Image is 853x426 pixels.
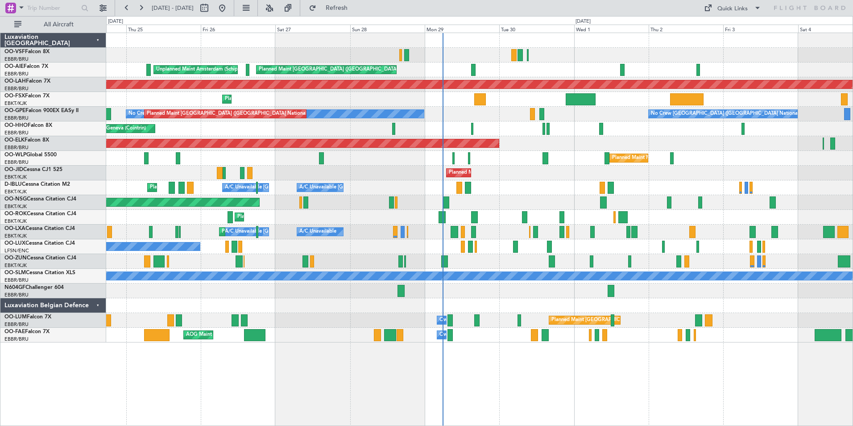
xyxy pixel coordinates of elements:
[4,285,25,290] span: N604GF
[551,313,713,327] div: Planned Maint [GEOGRAPHIC_DATA] ([GEOGRAPHIC_DATA] National)
[4,49,50,54] a: OO-VSFFalcon 8X
[4,211,76,217] a: OO-ROKCessna Citation CJ4
[4,71,29,77] a: EBBR/BRU
[225,92,329,106] div: Planned Maint Kortrijk-[GEOGRAPHIC_DATA]
[425,25,499,33] div: Mon 29
[4,233,27,239] a: EBKT/KJK
[717,4,748,13] div: Quick Links
[4,115,29,121] a: EBBR/BRU
[4,241,75,246] a: OO-LUXCessna Citation CJ4
[4,270,75,276] a: OO-SLMCessna Citation XLS
[4,108,25,113] span: OO-GPE
[4,123,52,128] a: OO-HHOFalcon 8X
[4,321,29,328] a: EBBR/BRU
[152,4,194,12] span: [DATE] - [DATE]
[723,25,798,33] div: Fri 3
[4,152,57,158] a: OO-WLPGlobal 5500
[651,107,800,121] div: No Crew [GEOGRAPHIC_DATA] ([GEOGRAPHIC_DATA] National)
[649,25,723,33] div: Thu 2
[10,17,97,32] button: All Aircraft
[4,138,49,143] a: OO-ELKFalcon 8X
[4,196,27,202] span: OO-NSG
[23,21,94,28] span: All Aircraft
[4,79,26,84] span: OO-LAH
[700,1,766,15] button: Quick Links
[4,314,51,320] a: OO-LUMFalcon 7X
[4,49,25,54] span: OO-VSF
[4,182,70,187] a: D-IBLUCessna Citation M2
[350,25,425,33] div: Sun 28
[4,336,29,342] a: EBBR/BRU
[4,64,24,69] span: OO-AIE
[439,328,500,342] div: Owner Melsbroek Air Base
[4,247,29,254] a: LFSN/ENC
[4,100,27,107] a: EBKT/KJK
[4,270,26,276] span: OO-SLM
[4,329,25,334] span: OO-FAE
[126,25,201,33] div: Thu 25
[72,122,146,135] div: Planned Maint Geneva (Cointrin)
[201,25,275,33] div: Fri 26
[4,211,27,217] span: OO-ROK
[275,25,350,33] div: Sat 27
[4,93,50,99] a: OO-FSXFalcon 7X
[612,151,676,165] div: Planned Maint Milan (Linate)
[4,314,27,320] span: OO-LUM
[4,241,25,246] span: OO-LUX
[4,255,27,261] span: OO-ZUN
[156,63,246,76] div: Unplanned Maint Amsterdam (Schiphol)
[4,129,29,136] a: EBBR/BRU
[147,107,308,121] div: Planned Maint [GEOGRAPHIC_DATA] ([GEOGRAPHIC_DATA] National)
[4,123,28,128] span: OO-HHO
[318,5,356,11] span: Refresh
[150,181,249,194] div: Planned Maint Nice ([GEOGRAPHIC_DATA])
[299,181,442,194] div: A/C Unavailable [GEOGRAPHIC_DATA]-[GEOGRAPHIC_DATA]
[4,108,79,113] a: OO-GPEFalcon 900EX EASy II
[4,255,76,261] a: OO-ZUNCessna Citation CJ4
[4,56,29,63] a: EBBR/BRU
[225,181,391,194] div: A/C Unavailable [GEOGRAPHIC_DATA] ([GEOGRAPHIC_DATA] National)
[439,313,500,327] div: Owner Melsbroek Air Base
[574,25,649,33] div: Wed 1
[128,107,278,121] div: No Crew [GEOGRAPHIC_DATA] ([GEOGRAPHIC_DATA] National)
[4,167,23,172] span: OO-JID
[4,188,27,195] a: EBKT/KJK
[4,329,50,334] a: OO-FAEFalcon 7X
[4,226,75,231] a: OO-LXACessna Citation CJ4
[305,1,358,15] button: Refresh
[222,225,326,238] div: Planned Maint Kortrijk-[GEOGRAPHIC_DATA]
[4,85,29,92] a: EBBR/BRU
[4,226,25,231] span: OO-LXA
[4,144,29,151] a: EBBR/BRU
[4,277,29,284] a: EBBR/BRU
[4,79,50,84] a: OO-LAHFalcon 7X
[4,64,48,69] a: OO-AIEFalcon 7X
[4,285,64,290] a: N604GFChallenger 604
[499,25,574,33] div: Tue 30
[186,328,294,342] div: AOG Maint [US_STATE] ([GEOGRAPHIC_DATA])
[4,292,29,298] a: EBBR/BRU
[4,159,29,166] a: EBBR/BRU
[108,18,123,25] div: [DATE]
[4,152,26,158] span: OO-WLP
[4,203,27,210] a: EBKT/KJK
[576,18,591,25] div: [DATE]
[237,210,341,224] div: Planned Maint Kortrijk-[GEOGRAPHIC_DATA]
[299,225,336,238] div: A/C Unavailable
[4,196,76,202] a: OO-NSGCessna Citation CJ4
[27,1,79,15] input: Trip Number
[4,93,25,99] span: OO-FSX
[259,63,399,76] div: Planned Maint [GEOGRAPHIC_DATA] ([GEOGRAPHIC_DATA])
[4,174,27,180] a: EBKT/KJK
[4,182,22,187] span: D-IBLU
[4,138,25,143] span: OO-ELK
[4,262,27,269] a: EBKT/KJK
[4,218,27,225] a: EBKT/KJK
[449,166,553,180] div: Planned Maint Kortrijk-[GEOGRAPHIC_DATA]
[4,167,62,172] a: OO-JIDCessna CJ1 525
